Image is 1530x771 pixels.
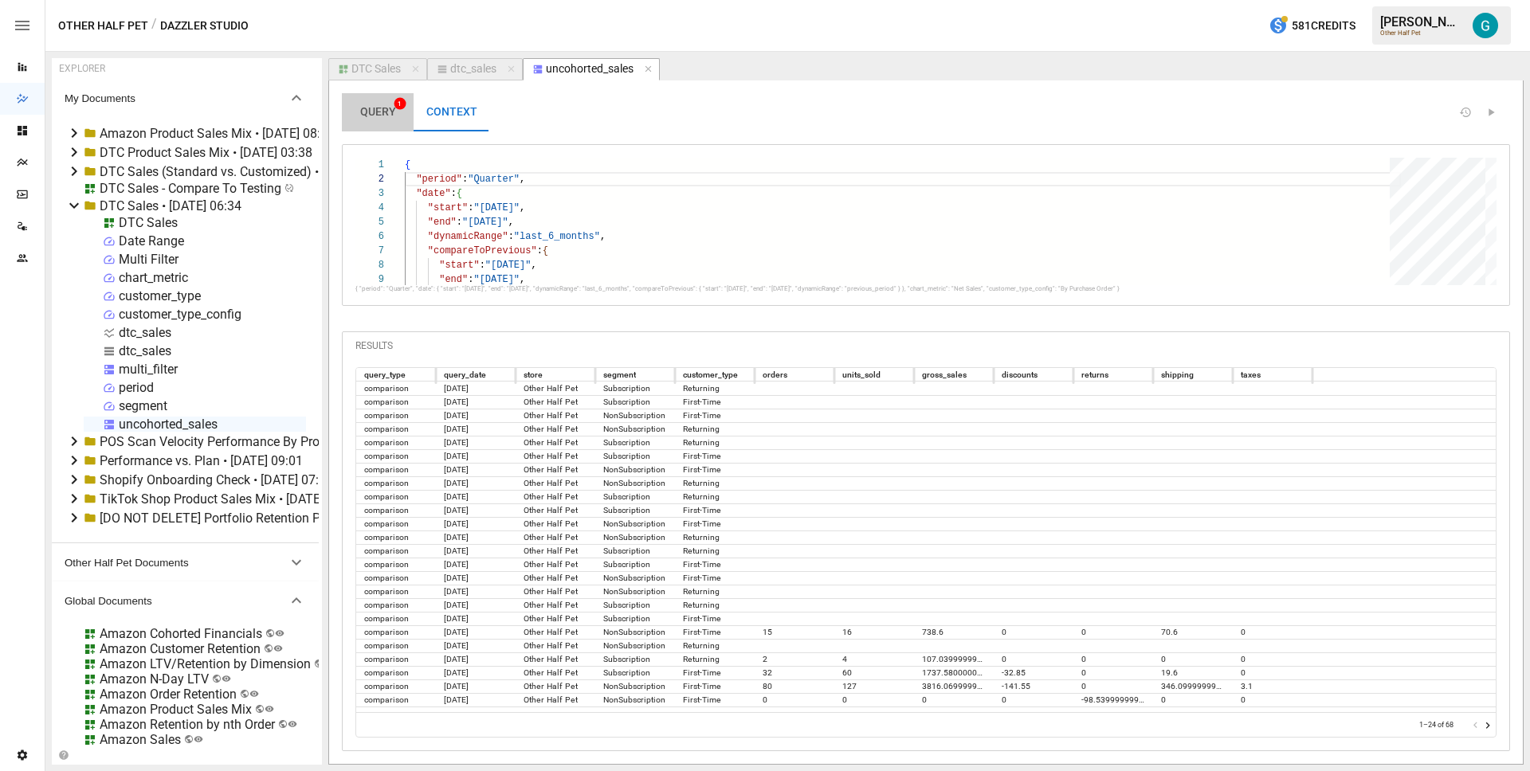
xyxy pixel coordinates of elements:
[58,16,148,36] button: Other Half Pet
[508,231,514,242] span: :
[675,409,755,422] div: First-Time
[119,307,241,322] div: customer_type_config
[1233,652,1312,666] div: 0
[546,62,634,76] div: uncohorted_sales
[516,409,595,422] div: Other Half Pet
[356,503,436,517] div: comparison
[436,558,516,571] div: 2024-11-01
[516,422,595,436] div: Other Half Pet
[1073,679,1153,693] div: 0
[595,639,675,652] div: NonSubscription
[427,58,523,80] button: dtc_sales
[675,598,755,612] div: Returning
[356,585,436,598] div: comparison
[119,215,178,230] div: DTC Sales
[356,476,436,490] div: comparison
[914,666,994,679] div: 1737.5800000000006
[755,693,834,706] div: 0
[436,666,516,679] div: 2025-01-01
[436,693,516,706] div: 2025-01-01
[436,544,516,558] div: 2024-11-01
[100,434,427,449] div: POS Scan Velocity Performance By Product • [DATE] 07:57
[516,476,595,490] div: Other Half Pet
[1233,679,1312,693] div: 3.1
[520,174,525,185] span: ,
[595,436,675,449] div: Subscription
[273,644,283,653] svg: Public
[675,503,755,517] div: First-Time
[834,679,914,693] div: 127
[428,217,457,228] span: "end"
[356,436,436,449] div: comparison
[65,557,287,569] span: Other Half Pet Documents
[439,274,468,285] span: "end"
[595,598,675,612] div: Subscription
[356,693,436,706] div: comparison
[675,544,755,558] div: Returning
[603,370,636,380] div: segment
[119,380,154,395] div: period
[1002,370,1038,380] div: discounts
[52,581,319,620] button: Global Documents
[675,476,755,490] div: Returning
[1081,370,1108,380] div: returns
[834,666,914,679] div: 60
[595,517,675,530] div: NonSubscription
[595,476,675,490] div: NonSubscription
[514,231,600,242] span: "last_6_months"
[516,436,595,449] div: Other Half Pet
[537,245,543,256] span: :
[436,639,516,652] div: 2024-12-01
[516,639,595,652] div: Other Half Pet
[222,674,231,683] svg: Public
[1153,679,1233,693] div: 346.0999999999998
[351,62,401,76] div: DTC Sales
[457,217,462,228] span: :
[1233,625,1312,639] div: 0
[834,625,914,639] div: 16
[516,612,595,625] div: Other Half Pet
[356,490,436,503] div: comparison
[1241,370,1261,380] div: taxes
[516,652,595,666] div: Other Half Pet
[468,202,473,213] span: :
[595,585,675,598] div: NonSubscription
[119,270,188,285] div: chart_metric
[355,172,384,186] div: 2
[275,628,284,638] svg: Public
[356,639,436,652] div: comparison
[356,598,436,612] div: comparison
[65,92,287,104] span: My Documents
[516,463,595,476] div: Other Half Pet
[52,79,319,117] button: My Documents
[52,543,319,581] button: Other Half Pet Documents
[1292,16,1355,36] span: 581 Credits
[436,679,516,693] div: 2025-01-01
[100,671,209,687] div: Amazon N-Day LTV
[516,585,595,598] div: Other Half Pet
[356,449,436,463] div: comparison
[675,639,755,652] div: Returning
[675,395,755,409] div: First-Time
[1153,652,1233,666] div: 0
[436,490,516,503] div: 2024-10-01
[675,571,755,585] div: First-Time
[355,258,384,272] div: 8
[595,625,675,639] div: NonSubscription
[65,595,287,607] span: Global Documents
[462,217,508,228] span: "[DATE]"
[1380,14,1463,29] div: [PERSON_NAME]
[356,409,436,422] div: comparison
[1463,3,1508,48] button: Gavin Acres
[119,417,218,432] div: uncohorted_sales
[100,198,241,213] div: DTC Sales • [DATE] 06:34
[436,652,516,666] div: 2025-01-01
[355,335,1497,361] div: RESULTS
[355,201,384,215] div: 4
[436,382,516,395] div: 2024-08-01
[119,288,201,303] div: customer_type
[1459,106,1472,119] button: Document History
[436,612,516,625] div: 2024-12-01
[516,598,595,612] div: Other Half Pet
[436,625,516,639] div: 2024-12-01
